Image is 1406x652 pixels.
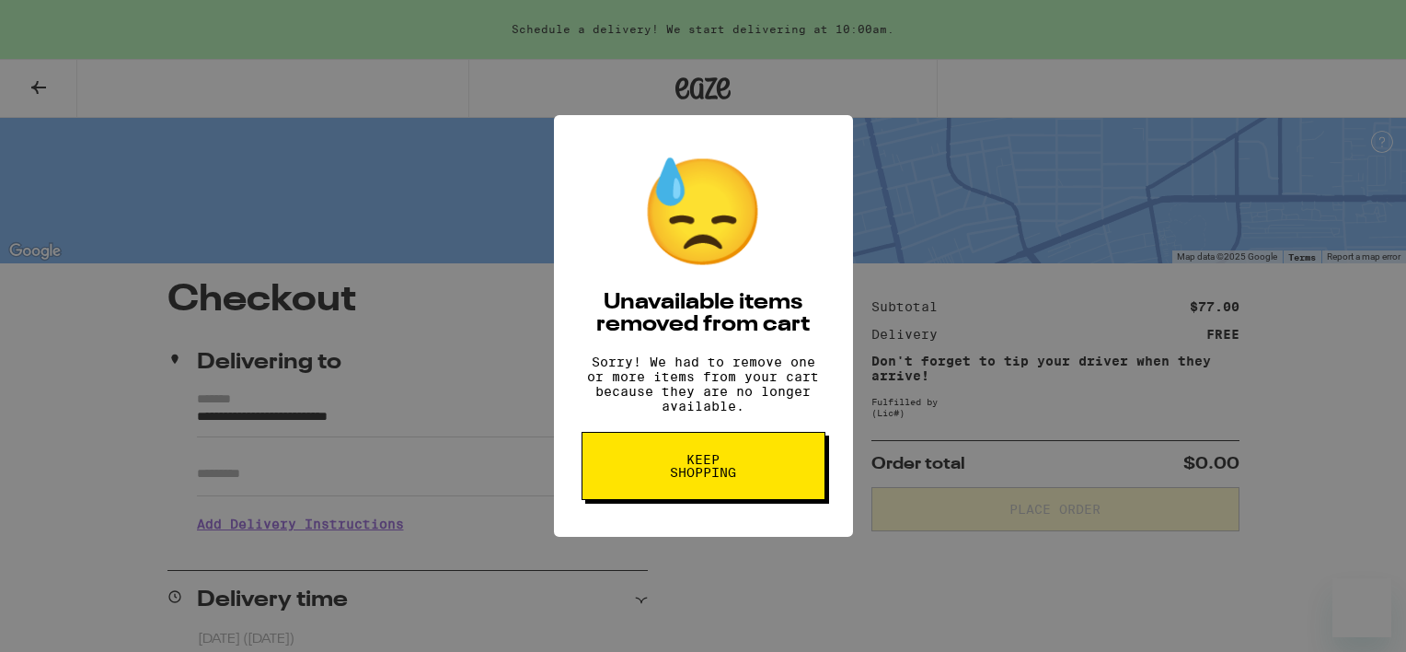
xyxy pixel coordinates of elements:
iframe: Button to launch messaging window [1332,578,1391,637]
button: Keep Shopping [582,432,825,500]
p: Sorry! We had to remove one or more items from your cart because they are no longer available. [582,355,825,413]
span: Keep Shopping [656,453,751,479]
h2: Unavailable items removed from cart [582,292,825,336]
div: 😓 [639,152,767,274]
